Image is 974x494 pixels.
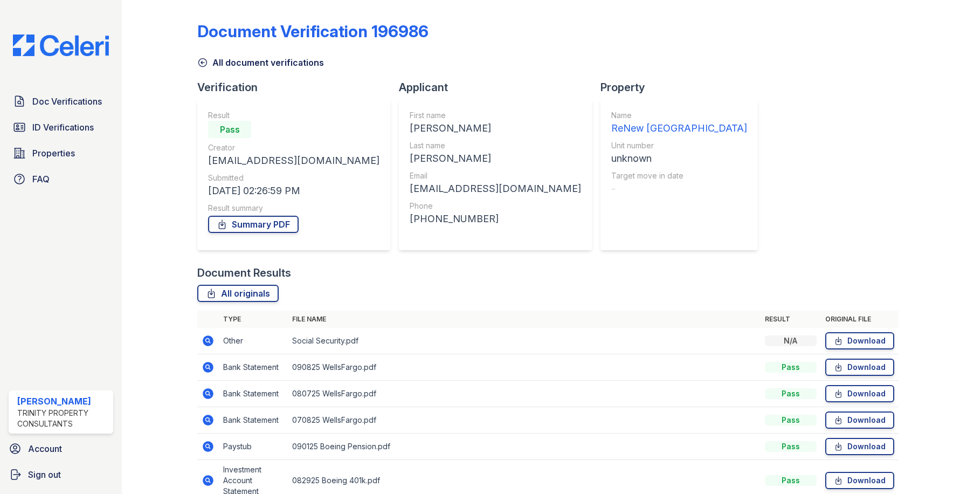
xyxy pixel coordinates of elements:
td: 070825 WellsFargo.pdf [288,407,760,434]
a: Download [825,438,894,455]
td: Paystub [219,434,288,460]
div: Document Verification 196986 [197,22,429,41]
div: N/A [765,335,817,346]
div: Verification [197,80,399,95]
div: [PERSON_NAME] [410,121,581,136]
div: ReNew [GEOGRAPHIC_DATA] [611,121,747,136]
th: Result [761,311,821,328]
a: Download [825,385,894,402]
a: Download [825,411,894,429]
span: Properties [32,147,75,160]
span: Sign out [28,468,61,481]
div: Result [208,110,379,121]
div: Pass [765,388,817,399]
th: Type [219,311,288,328]
a: Properties [9,142,113,164]
span: Doc Verifications [32,95,102,108]
td: Bank Statement [219,381,288,407]
div: [PHONE_NUMBER] [410,211,581,227]
div: Submitted [208,173,379,183]
div: Pass [765,475,817,486]
td: Bank Statement [219,354,288,381]
div: Pass [765,415,817,426]
span: ID Verifications [32,121,94,134]
iframe: chat widget [929,451,963,483]
div: - [611,181,747,196]
td: Bank Statement [219,407,288,434]
a: Sign out [4,464,118,485]
div: Pass [765,362,817,373]
td: 080725 WellsFargo.pdf [288,381,760,407]
span: FAQ [32,173,50,186]
div: Last name [410,140,581,151]
div: Property [600,80,766,95]
div: [PERSON_NAME] [410,151,581,166]
div: [EMAIL_ADDRESS][DOMAIN_NAME] [208,153,379,168]
span: Account [28,442,62,455]
div: Unit number [611,140,747,151]
a: Name ReNew [GEOGRAPHIC_DATA] [611,110,747,136]
a: Download [825,472,894,489]
a: Account [4,438,118,459]
a: ID Verifications [9,116,113,138]
div: Name [611,110,747,121]
td: Social Security.pdf [288,328,760,354]
div: unknown [611,151,747,166]
div: [EMAIL_ADDRESS][DOMAIN_NAME] [410,181,581,196]
div: Pass [208,121,251,138]
a: Download [825,359,894,376]
div: Phone [410,201,581,211]
div: [PERSON_NAME] [17,395,109,408]
td: 090125 Boeing Pension.pdf [288,434,760,460]
div: Trinity Property Consultants [17,408,109,429]
a: All originals [197,285,279,302]
th: Original file [821,311,899,328]
div: Result summary [208,203,379,214]
div: [DATE] 02:26:59 PM [208,183,379,198]
div: Creator [208,142,379,153]
a: FAQ [9,168,113,190]
div: Email [410,170,581,181]
a: Doc Verifications [9,91,113,112]
td: 090825 WellsFargo.pdf [288,354,760,381]
div: Applicant [399,80,600,95]
div: Document Results [197,265,291,280]
img: CE_Logo_Blue-a8612792a0a2168367f1c8372b55b34899dd931a85d93a1a3d3e32e68fde9ad4.png [4,35,118,56]
div: First name [410,110,581,121]
div: Target move in date [611,170,747,181]
a: Download [825,332,894,349]
a: All document verifications [197,56,324,69]
th: File name [288,311,760,328]
a: Summary PDF [208,216,299,233]
div: Pass [765,441,817,452]
td: Other [219,328,288,354]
